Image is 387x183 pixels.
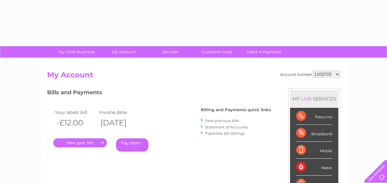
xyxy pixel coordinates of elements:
td: Your latest bill [53,108,98,116]
a: My Account [98,46,149,58]
th: -£12.00 [53,116,98,129]
div: LIVE [300,96,313,102]
div: Broadband [296,125,332,142]
a: Statement of Accounts [205,125,248,129]
div: Water [296,159,332,176]
div: Account number [280,71,340,78]
h4: Billing and Payments quick links [201,108,271,112]
a: Services [145,46,196,58]
td: Invoice date [97,108,142,116]
h3: Bills and Payments [47,88,271,99]
a: My Clear Business [51,46,102,58]
div: Telecoms [296,108,332,125]
h2: My Account [47,71,340,82]
a: . [53,138,107,147]
th: [DATE] [97,116,142,129]
a: Pay Here [116,138,148,152]
a: Paperless bill settings [205,131,245,136]
div: Mobile [296,142,332,159]
div: MY SERVICES [290,90,338,108]
a: Make A Payment [239,46,289,58]
a: Customer Help [192,46,243,58]
a: View previous bills [205,118,239,123]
